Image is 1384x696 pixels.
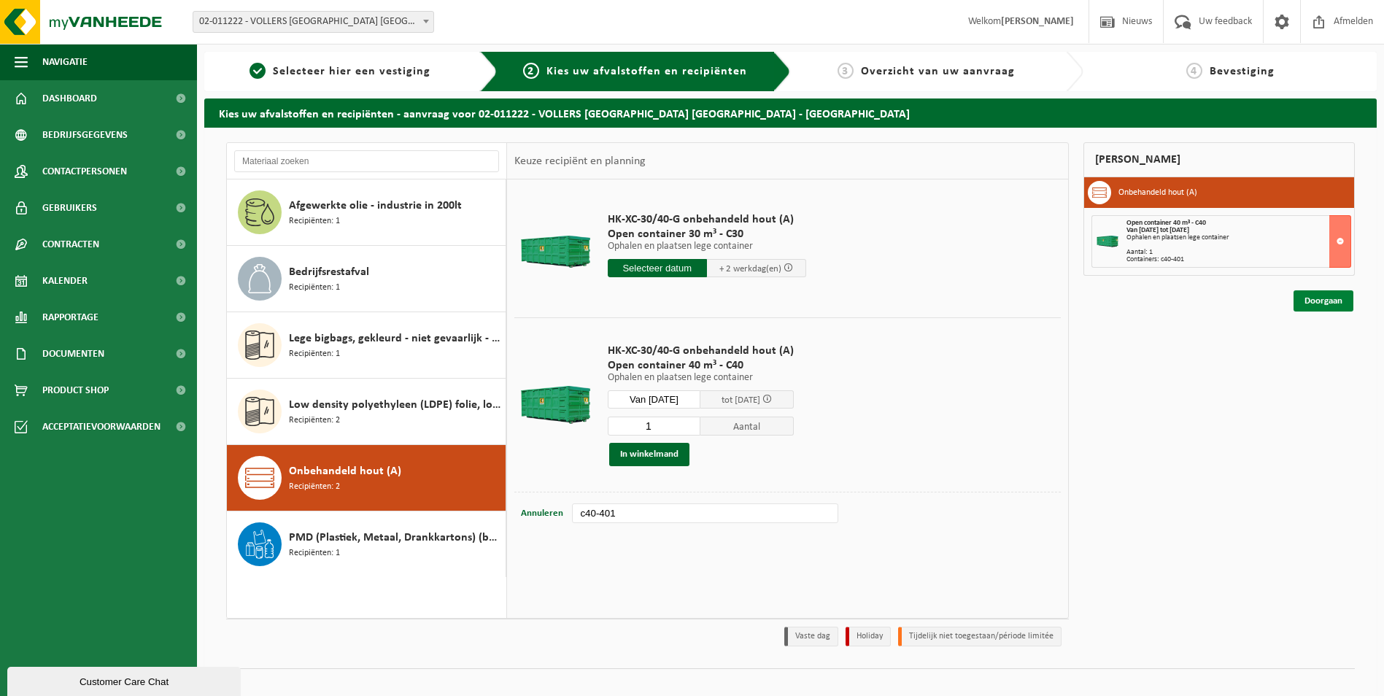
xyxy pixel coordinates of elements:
[42,299,98,336] span: Rapportage
[250,63,266,79] span: 1
[42,372,109,409] span: Product Shop
[609,443,689,466] button: In winkelmand
[289,214,340,228] span: Recipiënten: 1
[42,117,128,153] span: Bedrijfsgegevens
[1126,256,1350,263] div: Containers: c40-401
[608,373,794,383] p: Ophalen en plaatsen lege container
[42,44,88,80] span: Navigatie
[1126,226,1189,234] strong: Van [DATE] tot [DATE]
[722,395,760,405] span: tot [DATE]
[42,409,161,445] span: Acceptatievoorwaarden
[7,664,244,696] iframe: chat widget
[42,153,127,190] span: Contactpersonen
[608,358,794,373] span: Open container 40 m³ - C40
[1126,234,1350,241] div: Ophalen en plaatsen lege container
[838,63,854,79] span: 3
[42,336,104,372] span: Documenten
[42,226,99,263] span: Contracten
[608,344,794,358] span: HK-XC-30/40-G onbehandeld hout (A)
[227,445,506,511] button: Onbehandeld hout (A) Recipiënten: 2
[608,390,701,409] input: Selecteer datum
[546,66,747,77] span: Kies uw afvalstoffen en recipiënten
[289,330,502,347] span: Lege bigbags, gekleurd - niet gevaarlijk - los
[784,627,838,646] li: Vaste dag
[608,227,806,241] span: Open container 30 m³ - C30
[227,379,506,445] button: Low density polyethyleen (LDPE) folie, los, naturel/gekleurd (80/20) Recipiënten: 2
[700,417,794,436] span: Aantal
[289,396,502,414] span: Low density polyethyleen (LDPE) folie, los, naturel/gekleurd (80/20)
[289,263,369,281] span: Bedrijfsrestafval
[193,12,433,32] span: 02-011222 - VOLLERS BELGIUM NV - ANTWERPEN
[227,312,506,379] button: Lege bigbags, gekleurd - niet gevaarlijk - los Recipiënten: 1
[42,80,97,117] span: Dashboard
[519,503,565,524] button: Annuleren
[1083,142,1355,177] div: [PERSON_NAME]
[719,264,781,274] span: + 2 werkdag(en)
[1126,219,1206,227] span: Open container 40 m³ - C40
[227,246,506,312] button: Bedrijfsrestafval Recipiënten: 1
[289,197,462,214] span: Afgewerkte olie - industrie in 200lt
[608,241,806,252] p: Ophalen en plaatsen lege container
[572,503,838,523] input: bv. C10-005
[212,63,468,80] a: 1Selecteer hier een vestiging
[608,259,707,277] input: Selecteer datum
[1294,290,1353,312] a: Doorgaan
[861,66,1015,77] span: Overzicht van uw aanvraag
[289,546,340,560] span: Recipiënten: 1
[193,11,434,33] span: 02-011222 - VOLLERS BELGIUM NV - ANTWERPEN
[521,509,563,518] span: Annuleren
[846,627,891,646] li: Holiday
[273,66,430,77] span: Selecteer hier een vestiging
[42,263,88,299] span: Kalender
[289,529,502,546] span: PMD (Plastiek, Metaal, Drankkartons) (bedrijven)
[1118,181,1197,204] h3: Onbehandeld hout (A)
[289,347,340,361] span: Recipiënten: 1
[289,480,340,494] span: Recipiënten: 2
[608,212,806,227] span: HK-XC-30/40-G onbehandeld hout (A)
[204,98,1377,127] h2: Kies uw afvalstoffen en recipiënten - aanvraag voor 02-011222 - VOLLERS [GEOGRAPHIC_DATA] [GEOGRA...
[289,463,401,480] span: Onbehandeld hout (A)
[1210,66,1275,77] span: Bevestiging
[227,179,506,246] button: Afgewerkte olie - industrie in 200lt Recipiënten: 1
[1001,16,1074,27] strong: [PERSON_NAME]
[523,63,539,79] span: 2
[42,190,97,226] span: Gebruikers
[289,414,340,428] span: Recipiënten: 2
[227,511,506,577] button: PMD (Plastiek, Metaal, Drankkartons) (bedrijven) Recipiënten: 1
[234,150,499,172] input: Materiaal zoeken
[507,143,653,179] div: Keuze recipiënt en planning
[1186,63,1202,79] span: 4
[898,627,1062,646] li: Tijdelijk niet toegestaan/période limitée
[1126,249,1350,256] div: Aantal: 1
[289,281,340,295] span: Recipiënten: 1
